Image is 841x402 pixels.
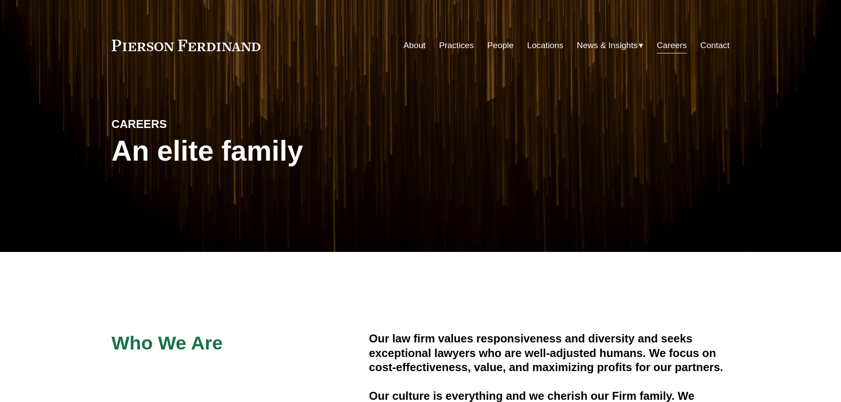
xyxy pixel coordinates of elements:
a: People [487,37,514,54]
h4: CAREERS [112,117,266,131]
h1: An elite family [112,135,421,167]
a: About [404,37,426,54]
a: Practices [439,37,474,54]
a: Careers [657,37,687,54]
a: Locations [527,37,563,54]
a: folder dropdown [577,37,644,54]
h4: Our law firm values responsiveness and diversity and seeks exceptional lawyers who are well-adjus... [369,331,730,374]
span: Who We Are [112,332,223,353]
span: News & Insights [577,38,638,53]
a: Contact [700,37,729,54]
